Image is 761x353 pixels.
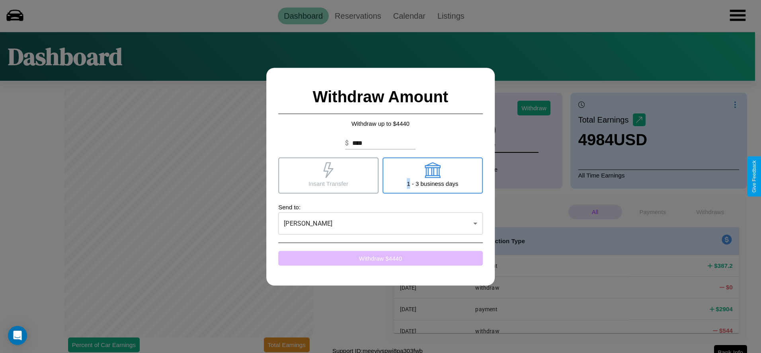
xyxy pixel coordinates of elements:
[308,178,348,189] p: Insant Transfer
[278,201,483,212] p: Send to:
[278,118,483,129] p: Withdraw up to $ 4440
[278,251,483,265] button: Withdraw $4440
[278,80,483,114] h2: Withdraw Amount
[345,138,349,148] p: $
[751,160,757,193] div: Give Feedback
[278,212,483,234] div: [PERSON_NAME]
[407,178,458,189] p: 1 - 3 business days
[8,326,27,345] div: Open Intercom Messenger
